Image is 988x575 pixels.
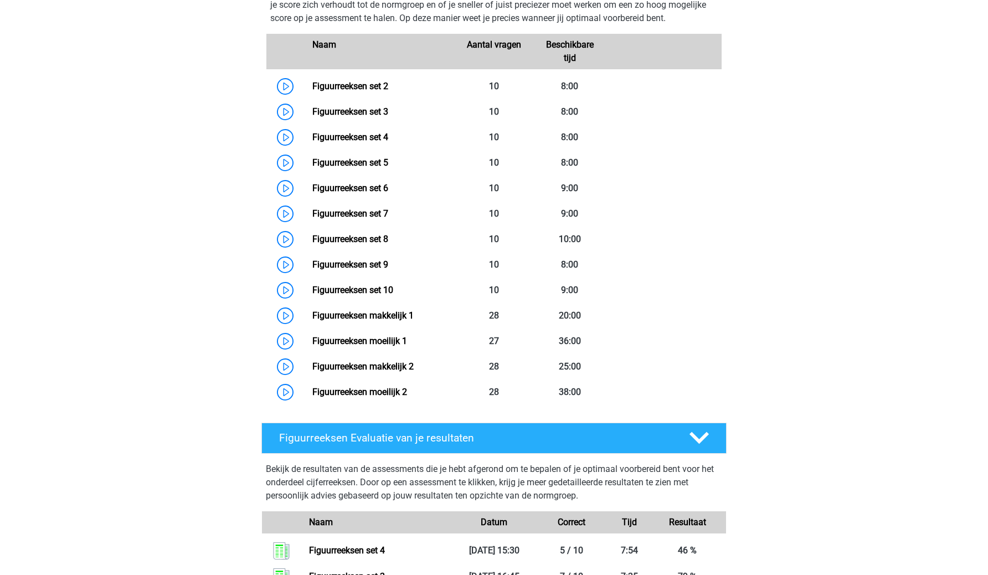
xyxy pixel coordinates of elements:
a: Figuurreeksen set 2 [312,81,388,91]
a: Figuurreeksen makkelijk 2 [312,361,414,372]
a: Figuurreeksen set 8 [312,234,388,244]
div: Datum [455,516,533,529]
a: Figuurreeksen set 6 [312,183,388,193]
div: Naam [301,516,455,529]
a: Figuurreeksen Evaluatie van je resultaten [257,423,731,454]
a: Figuurreeksen makkelijk 1 [312,310,414,321]
a: Figuurreeksen set 3 [312,106,388,117]
div: Resultaat [649,516,726,529]
div: Naam [304,38,456,65]
div: Beschikbare tijd [532,38,608,65]
a: Figuurreeksen set 9 [312,259,388,270]
p: Bekijk de resultaten van de assessments die je hebt afgerond om te bepalen of je optimaal voorber... [266,463,722,502]
a: Figuurreeksen set 7 [312,208,388,219]
a: Figuurreeksen set 10 [312,285,393,295]
h4: Figuurreeksen Evaluatie van je resultaten [279,432,672,444]
a: Figuurreeksen moeilijk 2 [312,387,407,397]
a: Figuurreeksen set 4 [312,132,388,142]
div: Aantal vragen [456,38,532,65]
a: Figuurreeksen moeilijk 1 [312,336,407,346]
a: Figuurreeksen set 4 [309,545,385,556]
div: Correct [533,516,610,529]
div: Tijd [610,516,649,529]
a: Figuurreeksen set 5 [312,157,388,168]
